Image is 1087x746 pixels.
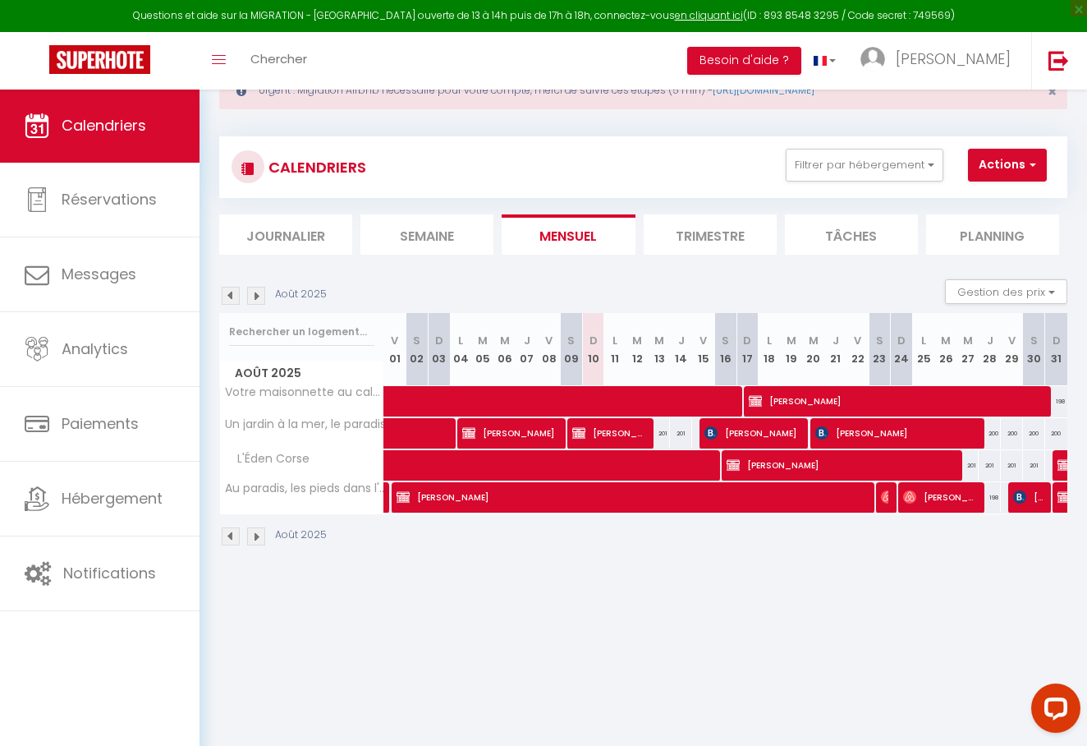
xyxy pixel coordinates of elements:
span: Hébergement [62,488,163,509]
span: [PERSON_NAME] [896,48,1011,69]
th: 26 [935,313,957,386]
th: 10 [582,313,604,386]
span: Notifications [63,563,156,583]
th: 07 [516,313,539,386]
abbr: S [567,333,575,348]
th: 30 [1023,313,1045,386]
button: Gestion des prix [945,279,1067,304]
div: 198 [979,482,1001,513]
th: 23 [869,313,891,386]
th: 24 [891,313,913,386]
div: 201 [670,418,692,449]
abbr: D [435,333,443,348]
abbr: J [678,333,685,348]
abbr: D [1053,333,1061,348]
th: 08 [538,313,560,386]
abbr: M [787,333,796,348]
th: 21 [824,313,846,386]
abbr: V [1008,333,1016,348]
th: 09 [560,313,582,386]
span: [PERSON_NAME] [397,481,869,513]
div: 201 [1001,450,1023,481]
span: [PERSON_NAME] [1013,481,1043,513]
abbr: J [524,333,530,348]
abbr: D [743,333,751,348]
div: Urgent : Migration Airbnb nécessaire pour votre compte, merci de suivre ces étapes (5 min) - [219,71,1067,109]
abbr: S [1030,333,1038,348]
a: ... [PERSON_NAME] [848,32,1031,90]
li: Planning [926,214,1059,255]
abbr: V [391,333,398,348]
button: Actions [968,149,1047,182]
abbr: M [941,333,951,348]
div: 200 [979,418,1001,449]
img: logout [1048,50,1069,71]
abbr: D [897,333,906,348]
span: [PERSON_NAME] [749,385,1044,417]
span: [PERSON_NAME] [572,417,646,449]
th: 31 [1045,313,1067,386]
th: 20 [803,313,825,386]
abbr: S [876,333,883,348]
abbr: M [478,333,488,348]
span: [PERSON_NAME] [727,449,956,481]
th: 19 [781,313,803,386]
span: L'Éden Corse [222,450,314,468]
div: 200 [1001,418,1023,449]
li: Trimestre [644,214,777,255]
abbr: M [963,333,973,348]
span: Analytics [62,338,128,359]
div: 198 [1045,386,1067,417]
input: Rechercher un logement... [229,317,374,347]
p: Août 2025 [275,527,327,543]
th: 04 [450,313,472,386]
div: 200 [1045,418,1067,449]
th: 28 [979,313,1001,386]
th: 13 [649,313,671,386]
div: 200 [1023,418,1045,449]
span: [PERSON_NAME] [881,481,888,513]
abbr: M [809,333,819,348]
abbr: V [545,333,553,348]
abbr: D [589,333,598,348]
th: 14 [670,313,692,386]
abbr: M [632,333,642,348]
th: 18 [759,313,781,386]
iframe: LiveChat chat widget [1018,677,1087,746]
button: Besoin d'aide ? [687,47,801,75]
a: [URL][DOMAIN_NAME] [713,83,814,97]
abbr: L [767,333,772,348]
span: Calendriers [62,115,146,136]
button: Filtrer par hébergement [786,149,943,182]
button: Close [1048,85,1057,99]
span: × [1048,81,1057,102]
div: 201 [1023,450,1045,481]
span: [PERSON_NAME] [815,417,978,449]
span: Chercher [250,50,307,67]
span: Un jardin à la mer, le paradis [222,418,386,431]
span: Messages [62,264,136,284]
abbr: M [654,333,664,348]
p: Août 2025 [275,287,327,302]
span: Au paradis, les pieds dans l'eau [222,482,387,495]
abbr: L [458,333,463,348]
span: Paiements [62,413,139,434]
th: 12 [626,313,649,386]
a: en cliquant ici [675,8,743,22]
span: [PERSON_NAME] [903,481,977,513]
abbr: S [722,333,729,348]
div: 201 [979,450,1001,481]
span: [PERSON_NAME] [462,417,558,449]
th: 17 [736,313,759,386]
th: 03 [428,313,450,386]
a: Chercher [238,32,319,90]
div: 201 [956,450,979,481]
span: Votre maisonnette au calme à la mer [222,386,387,398]
th: 02 [406,313,428,386]
th: 06 [494,313,516,386]
img: Super Booking [49,45,150,74]
abbr: V [699,333,707,348]
abbr: V [854,333,861,348]
th: 22 [846,313,869,386]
